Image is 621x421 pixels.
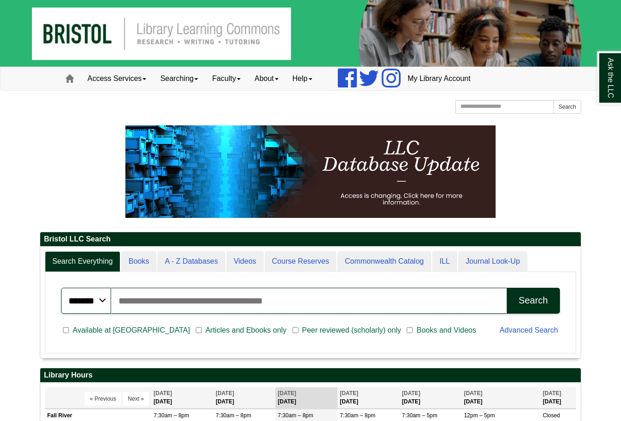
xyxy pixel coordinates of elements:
a: ILL [432,251,457,272]
a: Searching [153,67,205,90]
img: HTML tutorial [125,125,496,218]
span: [DATE] [216,390,234,396]
span: [DATE] [340,390,358,396]
button: Search [553,100,581,114]
th: [DATE] [337,387,399,408]
span: 7:30am – 8pm [216,412,251,419]
th: [DATE] [213,387,275,408]
a: Access Services [81,67,153,90]
input: Peer reviewed (scholarly) only [292,326,298,334]
span: [DATE] [278,390,296,396]
th: [DATE] [275,387,337,408]
span: Peer reviewed (scholarly) only [298,325,405,336]
a: Faculty [205,67,248,90]
a: Commonwealth Catalog [337,251,431,272]
button: « Previous [85,392,121,406]
a: About [248,67,286,90]
span: 7:30am – 8pm [340,412,375,419]
a: Journal Look-Up [458,251,527,272]
span: Available at [GEOGRAPHIC_DATA] [69,325,193,336]
span: [DATE] [543,390,561,396]
a: Search Everything [45,251,120,272]
button: Search [507,288,560,314]
span: [DATE] [464,390,483,396]
h2: Bristol LLC Search [40,232,581,247]
span: Articles and Ebooks only [202,325,290,336]
a: Books [121,251,156,272]
span: 7:30am – 5pm [402,412,438,419]
a: Videos [226,251,264,272]
span: 7:30am – 8pm [278,412,313,419]
span: Closed [543,412,560,419]
h2: Library Hours [40,368,581,383]
a: My Library Account [401,67,478,90]
button: Next » [123,392,149,406]
th: [DATE] [151,387,213,408]
th: [DATE] [540,387,576,408]
span: 12pm – 5pm [464,412,495,419]
a: Advanced Search [500,326,558,334]
input: Books and Videos [407,326,413,334]
a: A - Z Databases [157,251,225,272]
span: Books and Videos [413,325,480,336]
th: [DATE] [462,387,540,408]
span: 7:30am – 8pm [154,412,189,419]
span: [DATE] [402,390,421,396]
div: Search [519,295,548,306]
span: [DATE] [154,390,172,396]
input: Articles and Ebooks only [196,326,202,334]
input: Available at [GEOGRAPHIC_DATA] [63,326,69,334]
th: [DATE] [400,387,462,408]
a: Course Reserves [265,251,337,272]
a: Help [286,67,319,90]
